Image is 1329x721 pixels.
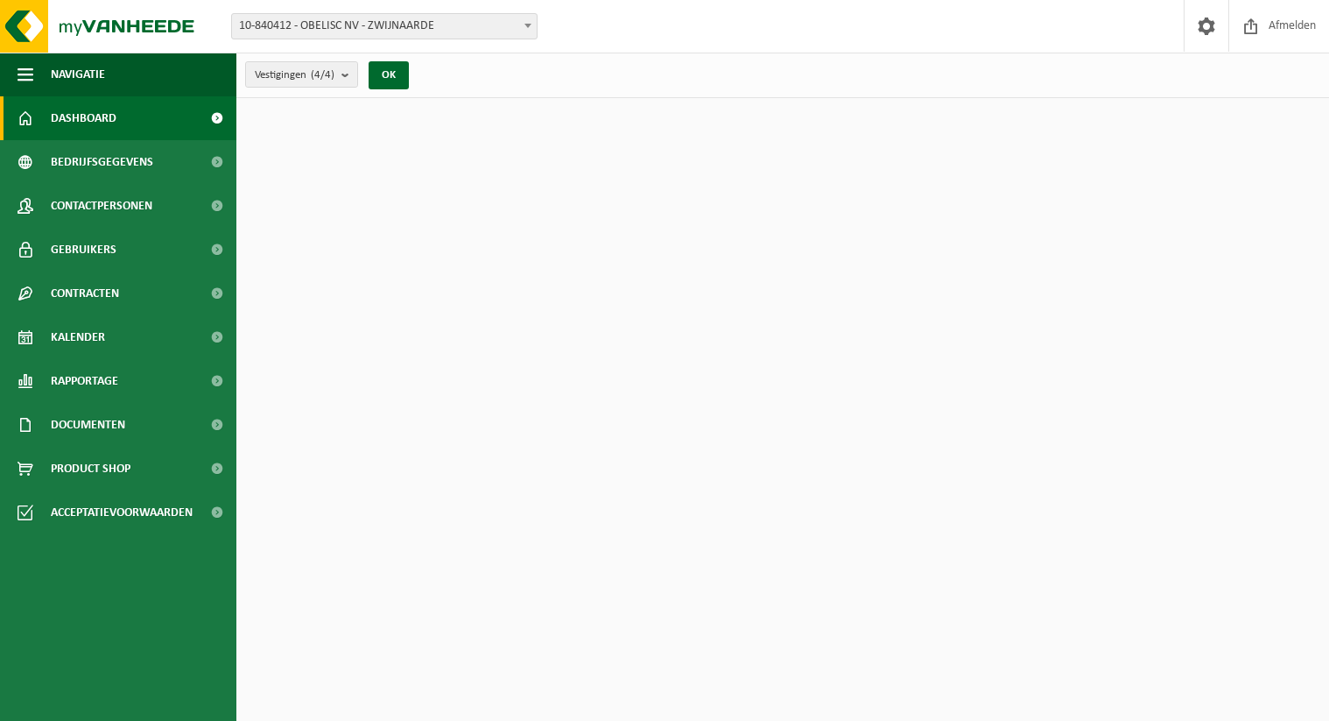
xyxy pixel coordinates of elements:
span: Acceptatievoorwaarden [51,491,193,534]
span: 10-840412 - OBELISC NV - ZWIJNAARDE [232,14,537,39]
span: Rapportage [51,359,118,403]
count: (4/4) [311,69,334,81]
span: Kalender [51,315,105,359]
span: Navigatie [51,53,105,96]
button: Vestigingen(4/4) [245,61,358,88]
span: Product Shop [51,447,130,491]
span: Vestigingen [255,62,334,88]
span: Contracten [51,272,119,315]
span: Dashboard [51,96,116,140]
span: Contactpersonen [51,184,152,228]
span: Bedrijfsgegevens [51,140,153,184]
span: Gebruikers [51,228,116,272]
span: Documenten [51,403,125,447]
button: OK [369,61,409,89]
span: 10-840412 - OBELISC NV - ZWIJNAARDE [231,13,538,39]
